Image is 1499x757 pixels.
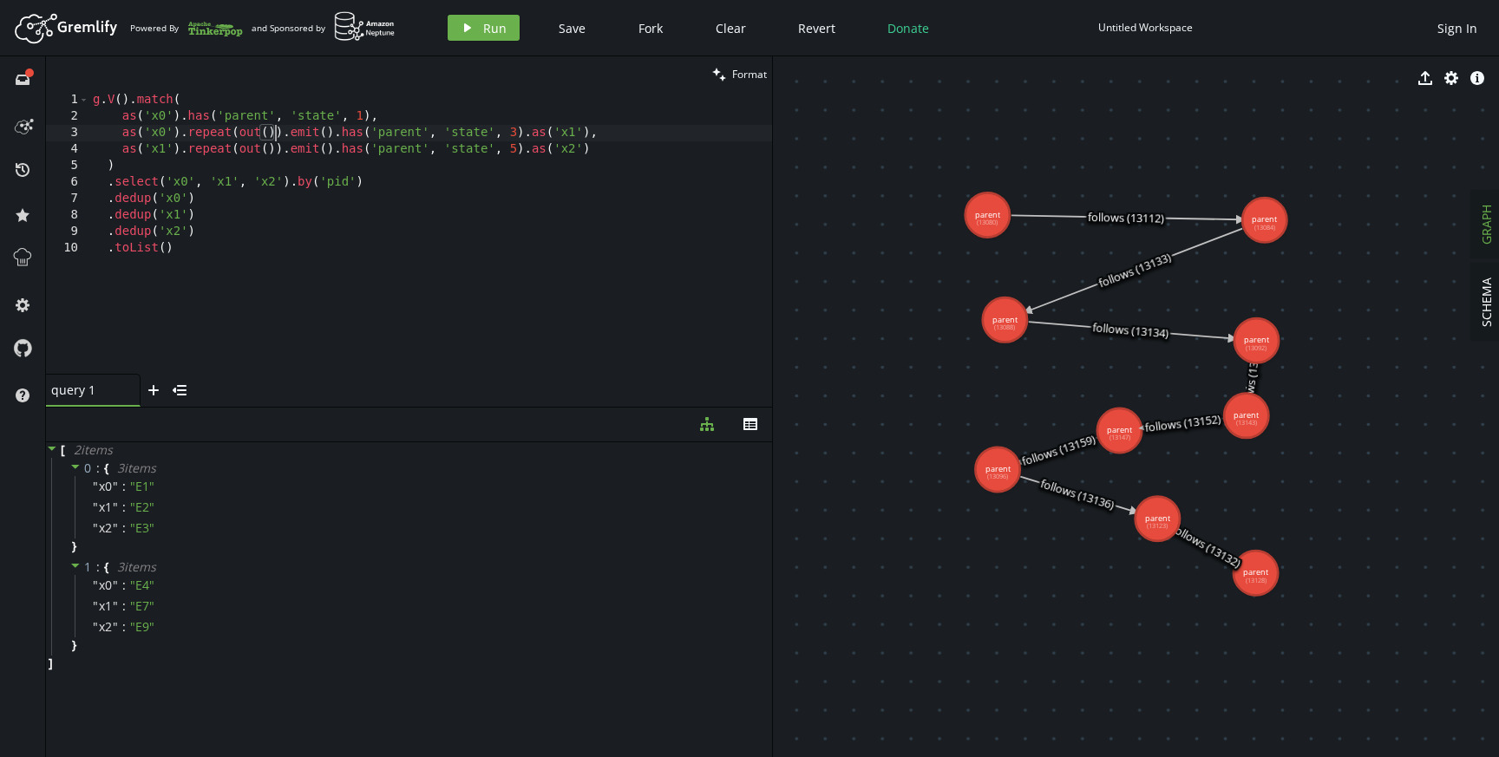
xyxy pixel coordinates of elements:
[99,578,113,593] span: x0
[732,67,767,82] span: Format
[51,382,121,398] span: query 1
[122,578,126,593] span: :
[130,597,154,614] span: " E7 "
[61,442,65,458] span: [
[716,20,746,36] span: Clear
[130,13,243,43] div: Powered By
[887,20,929,36] span: Donate
[1478,205,1495,245] span: GRAPH
[74,441,113,458] span: 2 item s
[122,499,126,515] span: :
[1147,521,1168,530] tspan: (13123)
[46,141,89,158] div: 4
[987,472,1008,480] tspan: (13096)
[1429,15,1486,41] button: Sign In
[122,520,126,536] span: :
[1254,223,1275,232] tspan: (13084)
[994,323,1015,331] tspan: (13088)
[93,618,99,635] span: "
[46,125,89,141] div: 3
[546,15,599,41] button: Save
[1437,20,1477,36] span: Sign In
[638,20,663,36] span: Fork
[93,577,99,593] span: "
[99,520,113,536] span: x2
[93,478,99,494] span: "
[96,460,101,476] span: :
[46,240,89,257] div: 10
[992,314,1018,325] tspan: parent
[1088,209,1164,226] text: follows (13112)
[99,499,113,515] span: x1
[483,20,507,36] span: Run
[1234,409,1260,421] tspan: parent
[69,637,76,653] span: }
[46,207,89,224] div: 8
[252,11,396,44] div: and Sponsored by
[99,479,113,494] span: x0
[46,174,89,191] div: 6
[985,463,1011,474] tspan: parent
[798,20,835,36] span: Revert
[113,597,119,614] span: "
[93,597,99,614] span: "
[1478,277,1495,327] span: SCHEMA
[46,224,89,240] div: 9
[1236,418,1257,427] tspan: (13143)
[93,519,99,536] span: "
[703,15,759,41] button: Clear
[1107,424,1133,435] tspan: parent
[93,499,99,515] span: "
[1246,343,1267,352] tspan: (13092)
[99,619,113,635] span: x2
[69,538,76,554] span: }
[130,577,154,593] span: " E4 "
[117,460,156,476] span: 3 item s
[46,656,53,671] span: ]
[122,619,126,635] span: :
[104,559,108,575] span: {
[46,108,89,125] div: 2
[1252,213,1278,225] tspan: parent
[707,56,772,92] button: Format
[122,479,126,494] span: :
[113,519,119,536] span: "
[977,218,998,226] tspan: (13080)
[1145,512,1171,524] tspan: parent
[84,460,92,476] span: 0
[96,559,101,575] span: :
[130,499,154,515] span: " E2 "
[785,15,848,41] button: Revert
[113,577,119,593] span: "
[46,158,89,174] div: 5
[975,209,1001,220] tspan: parent
[1098,21,1193,34] div: Untitled Workspace
[1244,334,1270,345] tspan: parent
[104,460,108,476] span: {
[625,15,677,41] button: Fork
[113,618,119,635] span: "
[46,191,89,207] div: 7
[1246,576,1267,584] tspan: (13128)
[130,478,154,494] span: " E1 "
[117,558,156,575] span: 3 item s
[334,11,396,42] img: AWS Neptune
[448,15,520,41] button: Run
[99,598,113,614] span: x1
[130,519,154,536] span: " E3 "
[84,558,92,575] span: 1
[113,478,119,494] span: "
[113,499,119,515] span: "
[559,20,586,36] span: Save
[874,15,942,41] button: Donate
[122,598,126,614] span: :
[1243,566,1269,578] tspan: parent
[1110,433,1130,441] tspan: (13147)
[130,618,154,635] span: " E9 "
[46,92,89,108] div: 1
